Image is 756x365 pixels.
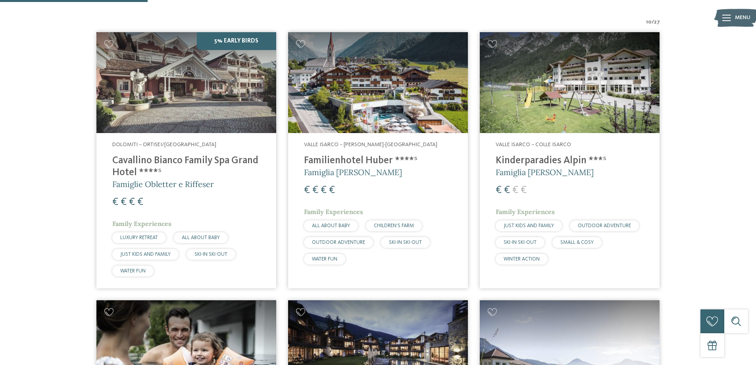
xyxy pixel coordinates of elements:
[112,179,214,189] span: Famiglie Obletter e Riffeser
[312,223,350,228] span: ALL ABOUT BABY
[112,220,171,228] span: Family Experiences
[120,252,171,257] span: JUST KIDS AND FAMILY
[312,257,337,262] span: WATER FUN
[137,197,143,207] span: €
[182,235,220,240] span: ALL ABOUT BABY
[504,240,537,245] span: SKI-IN SKI-OUT
[194,252,227,257] span: SKI-IN SKI-OUT
[560,240,594,245] span: SMALL & COSY
[654,18,660,26] span: 27
[521,185,527,195] span: €
[121,197,127,207] span: €
[129,197,135,207] span: €
[389,240,422,245] span: SKI-IN SKI-OUT
[120,235,158,240] span: LUXURY RETREAT
[112,142,216,147] span: Dolomiti – Ortisei/[GEOGRAPHIC_DATA]
[288,32,468,133] img: Cercate un hotel per famiglie? Qui troverete solo i migliori!
[312,240,365,245] span: OUTDOOR ADVENTURE
[112,197,118,207] span: €
[304,167,402,177] span: Famiglia [PERSON_NAME]
[321,185,327,195] span: €
[496,167,594,177] span: Famiglia [PERSON_NAME]
[288,32,468,288] a: Cercate un hotel per famiglie? Qui troverete solo i migliori! Valle Isarco – [PERSON_NAME]-[GEOGR...
[96,32,276,133] img: Family Spa Grand Hotel Cavallino Bianco ****ˢ
[512,185,518,195] span: €
[496,208,555,216] span: Family Experiences
[96,32,276,288] a: Cercate un hotel per famiglie? Qui troverete solo i migliori! 5% Early Birds Dolomiti – Ortisei/[...
[120,268,146,274] span: WATER FUN
[480,32,660,288] a: Cercate un hotel per famiglie? Qui troverete solo i migliori! Valle Isarco – Colle Isarco Kinderp...
[504,223,554,228] span: JUST KIDS AND FAMILY
[646,18,652,26] span: 10
[504,257,540,262] span: WINTER ACTION
[504,185,510,195] span: €
[304,142,437,147] span: Valle Isarco – [PERSON_NAME]-[GEOGRAPHIC_DATA]
[652,18,654,26] span: /
[304,155,452,167] h4: Familienhotel Huber ****ˢ
[304,185,310,195] span: €
[578,223,631,228] span: OUTDOOR ADVENTURE
[496,142,571,147] span: Valle Isarco – Colle Isarco
[374,223,414,228] span: CHILDREN’S FARM
[496,185,502,195] span: €
[304,208,363,216] span: Family Experiences
[312,185,318,195] span: €
[112,155,260,179] h4: Cavallino Bianco Family Spa Grand Hotel ****ˢ
[329,185,335,195] span: €
[480,32,660,133] img: Kinderparadies Alpin ***ˢ
[496,155,644,167] h4: Kinderparadies Alpin ***ˢ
